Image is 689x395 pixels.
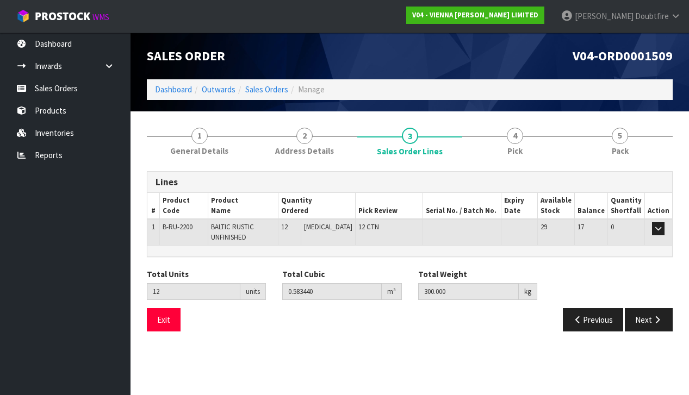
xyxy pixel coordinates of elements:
input: Total Cubic [282,283,381,300]
span: [PERSON_NAME] [575,11,634,21]
th: Serial No. / Batch No. [423,193,501,219]
label: Total Cubic [282,268,325,280]
span: ProStock [35,9,90,23]
div: units [240,283,266,300]
span: Address Details [275,145,334,156]
span: 2 [296,128,313,144]
span: BALTIC RUSTIC UNFINISHED [211,222,254,241]
span: Pick [507,145,523,156]
th: Quantity Shortfall [607,193,644,219]
span: Manage [298,84,325,95]
span: 1 [152,222,155,231]
small: WMS [92,12,109,22]
span: General Details [170,145,228,156]
div: m³ [382,283,402,300]
h3: Lines [156,177,664,187]
input: Total Weight [418,283,519,300]
span: [MEDICAL_DATA] [304,222,352,231]
label: Total Weight [418,268,467,280]
span: Pack [612,145,629,156]
button: Previous [563,308,624,331]
span: Sales Order [147,47,225,64]
a: Dashboard [155,84,192,95]
th: # [147,193,160,219]
th: Product Name [208,193,278,219]
span: 0 [611,222,614,231]
th: Product Code [160,193,208,219]
th: Available Stock [537,193,574,219]
th: Quantity Ordered [278,193,355,219]
a: Outwards [202,84,235,95]
img: cube-alt.png [16,9,30,23]
span: Doubtfire [635,11,669,21]
span: 5 [612,128,628,144]
span: 4 [507,128,523,144]
span: 3 [402,128,418,144]
button: Exit [147,308,181,331]
div: kg [519,283,537,300]
label: Total Units [147,268,189,280]
th: Action [644,193,672,219]
a: Sales Orders [245,84,288,95]
span: 12 CTN [358,222,379,231]
span: 29 [541,222,547,231]
span: 1 [191,128,208,144]
span: 17 [578,222,584,231]
span: Sales Order Lines [377,146,443,157]
strong: V04 - VIENNA [PERSON_NAME] LIMITED [412,10,538,20]
span: Sales Order Lines [147,163,673,340]
button: Next [625,308,673,331]
span: 12 [281,222,288,231]
input: Total Units [147,283,240,300]
span: B-RU-2200 [163,222,193,231]
th: Balance [574,193,607,219]
th: Expiry Date [501,193,538,219]
th: Pick Review [356,193,423,219]
span: V04-ORD0001509 [573,47,673,64]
